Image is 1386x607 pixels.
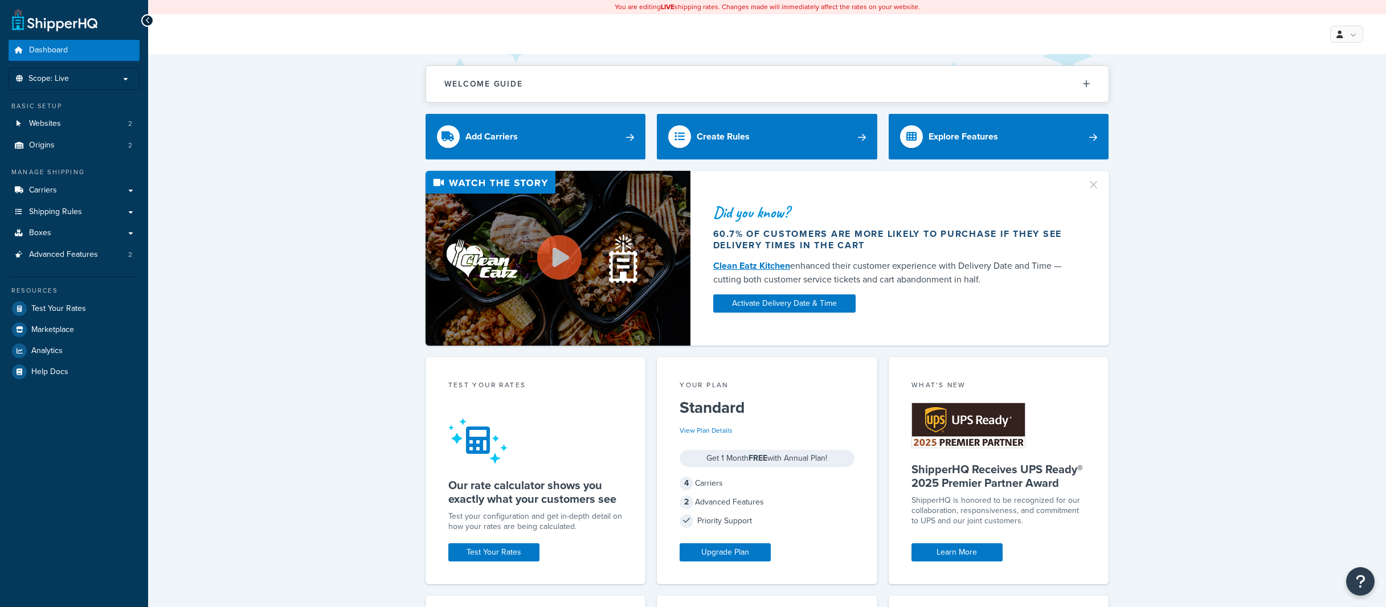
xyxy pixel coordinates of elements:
[713,259,1073,286] div: enhanced their customer experience with Delivery Date and Time — cutting both customer service ti...
[9,362,140,382] a: Help Docs
[680,425,733,436] a: View Plan Details
[29,250,98,260] span: Advanced Features
[661,2,674,12] b: LIVE
[713,204,1073,220] div: Did you know?
[29,228,51,238] span: Boxes
[29,46,68,55] span: Dashboard
[29,207,82,217] span: Shipping Rules
[465,129,518,145] div: Add Carriers
[9,319,140,340] a: Marketplace
[426,171,690,346] img: Video thumbnail
[680,475,855,491] div: Carriers
[680,380,855,393] div: Your Plan
[929,129,998,145] div: Explore Features
[680,513,855,529] div: Priority Support
[426,114,646,159] a: Add Carriers
[29,141,55,150] span: Origins
[9,298,140,319] a: Test Your Rates
[31,325,74,335] span: Marketplace
[128,250,132,260] span: 2
[9,244,140,265] li: Advanced Features
[713,228,1073,251] div: 60.7% of customers are more likely to purchase if they see delivery times in the cart
[680,399,855,417] h5: Standard
[448,380,623,393] div: Test your rates
[713,294,856,313] a: Activate Delivery Date & Time
[9,40,140,61] a: Dashboard
[9,286,140,296] div: Resources
[9,244,140,265] a: Advanced Features2
[9,135,140,156] li: Origins
[680,477,693,490] span: 4
[29,119,61,129] span: Websites
[9,135,140,156] a: Origins2
[911,495,1086,526] p: ShipperHQ is honored to be recognized for our collaboration, responsiveness, and commitment to UP...
[31,346,63,356] span: Analytics
[448,478,623,506] h5: Our rate calculator shows you exactly what your customers see
[1346,567,1375,596] button: Open Resource Center
[9,113,140,134] a: Websites2
[713,259,790,272] a: Clean Eatz Kitchen
[31,304,86,314] span: Test Your Rates
[128,141,132,150] span: 2
[29,186,57,195] span: Carriers
[128,119,132,129] span: 2
[31,367,68,377] span: Help Docs
[889,114,1109,159] a: Explore Features
[9,223,140,244] a: Boxes
[9,167,140,177] div: Manage Shipping
[9,341,140,361] a: Analytics
[911,462,1086,490] h5: ShipperHQ Receives UPS Ready® 2025 Premier Partner Award
[697,129,750,145] div: Create Rules
[911,543,1003,561] a: Learn More
[680,494,855,510] div: Advanced Features
[28,74,69,84] span: Scope: Live
[680,495,693,509] span: 2
[448,511,623,532] div: Test your configuration and get in-depth detail on how your rates are being calculated.
[680,543,771,561] a: Upgrade Plan
[9,180,140,201] a: Carriers
[749,452,767,464] strong: FREE
[9,113,140,134] li: Websites
[9,101,140,111] div: Basic Setup
[426,66,1109,102] button: Welcome Guide
[911,380,1086,393] div: What's New
[448,543,539,561] a: Test Your Rates
[9,202,140,223] a: Shipping Rules
[444,80,523,88] h2: Welcome Guide
[680,450,855,467] div: Get 1 Month with Annual Plan!
[657,114,877,159] a: Create Rules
